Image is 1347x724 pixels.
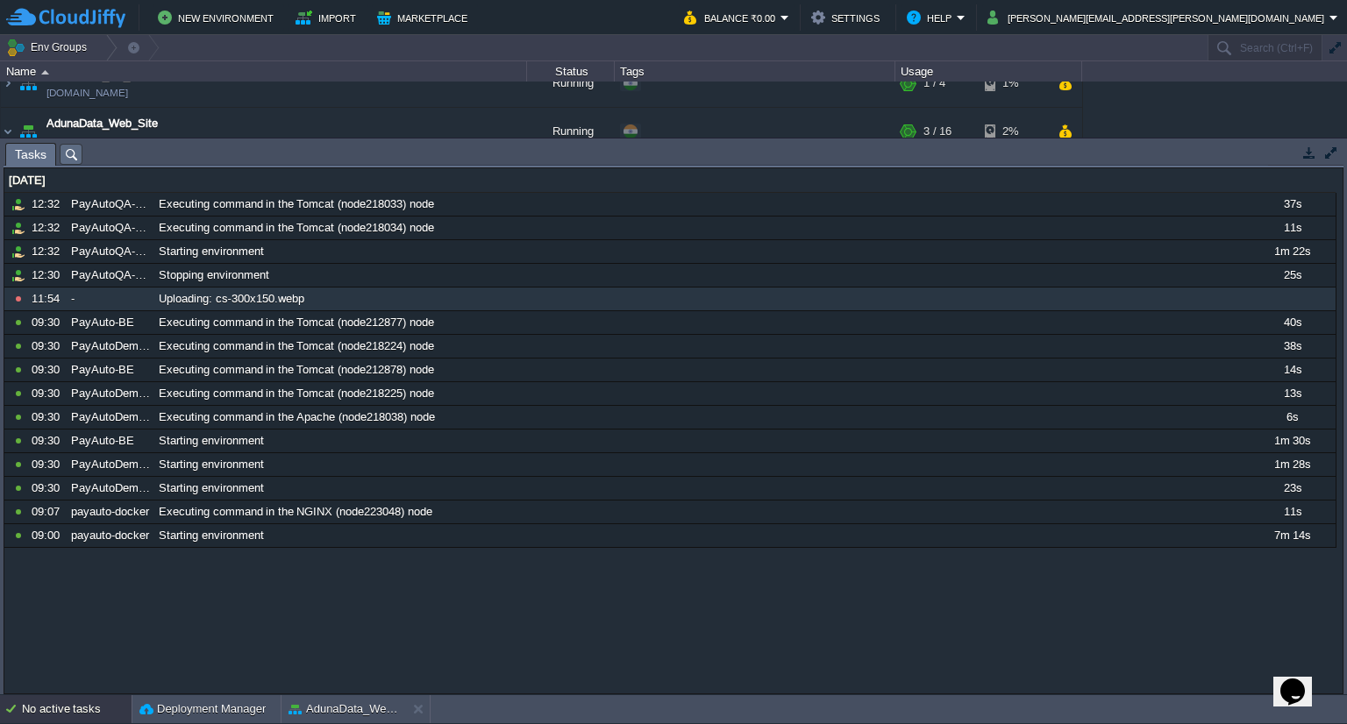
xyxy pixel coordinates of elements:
[159,528,264,543] span: Starting environment
[32,264,65,287] div: 12:30
[67,382,153,405] div: PayAutoDemo-BE
[1249,382,1335,405] div: 13s
[616,61,894,82] div: Tags
[46,115,158,132] a: AdunaData_Web_Site
[67,358,153,381] div: PayAuto-BE
[67,477,153,500] div: PayAutoDemo-FE
[159,196,434,212] span: Executing command in the Tomcat (node218033) node
[67,524,153,547] div: payauto-docker
[32,311,65,334] div: 09:30
[67,500,153,523] div: payauto-docker
[139,700,266,718] button: Deployment Manager
[6,7,125,29] img: CloudJiffy
[159,409,435,425] span: Executing command in the Apache (node218038) node
[159,433,264,449] span: Starting environment
[1249,335,1335,358] div: 38s
[296,7,361,28] button: Import
[46,84,128,102] a: [DOMAIN_NAME]
[32,406,65,429] div: 09:30
[1249,193,1335,216] div: 37s
[1249,358,1335,381] div: 14s
[32,335,65,358] div: 09:30
[67,335,153,358] div: PayAutoDemo-BE
[67,406,153,429] div: PayAutoDemo-FE
[289,700,399,718] button: AdunaData_Web_Site
[32,477,65,500] div: 09:30
[987,7,1329,28] button: [PERSON_NAME][EMAIL_ADDRESS][PERSON_NAME][DOMAIN_NAME]
[2,61,526,82] div: Name
[159,267,269,283] span: Stopping environment
[1249,264,1335,287] div: 25s
[15,144,46,166] span: Tasks
[1249,524,1335,547] div: 7m 14s
[1,60,15,107] img: AMDAwAAAACH5BAEAAAAALAAAAAABAAEAAAICRAEAOw==
[32,240,65,263] div: 12:32
[907,7,957,28] button: Help
[923,60,945,107] div: 1 / 4
[22,695,132,723] div: No active tasks
[811,7,885,28] button: Settings
[159,244,264,259] span: Starting environment
[159,504,432,520] span: Executing command in the NGINX (node223048) node
[1273,654,1329,706] iframe: chat widget
[41,70,49,75] img: AMDAwAAAACH5BAEAAAAALAAAAAABAAEAAAICRAEAOw==
[67,216,153,239] div: PayAutoQA-BE
[159,338,434,354] span: Executing command in the Tomcat (node218224) node
[1249,429,1335,452] div: 1m 30s
[1249,311,1335,334] div: 40s
[923,108,951,155] div: 3 / 16
[1249,500,1335,523] div: 11s
[32,193,65,216] div: 12:32
[159,315,434,330] span: Executing command in the Tomcat (node212877) node
[32,453,65,476] div: 09:30
[985,60,1042,107] div: 1%
[32,382,65,405] div: 09:30
[67,311,153,334] div: PayAuto-BE
[67,193,153,216] div: PayAutoQA-BE
[32,216,65,239] div: 12:32
[684,7,780,28] button: Balance ₹0.00
[159,291,304,307] span: Uploading: cs-300x150.webp
[1249,477,1335,500] div: 23s
[4,169,1336,192] div: [DATE]
[159,386,434,401] span: Executing command in the Tomcat (node218225) node
[32,358,65,381] div: 09:30
[32,287,65,310] div: 11:54
[67,240,153,263] div: PayAutoQA-BE
[32,524,65,547] div: 09:00
[1249,240,1335,263] div: 1m 22s
[6,35,93,60] button: Env Groups
[46,132,128,150] a: [DOMAIN_NAME]
[1249,453,1335,476] div: 1m 28s
[896,61,1081,82] div: Usage
[1,108,15,155] img: AMDAwAAAACH5BAEAAAAALAAAAAABAAEAAAICRAEAOw==
[527,108,615,155] div: Running
[377,7,473,28] button: Marketplace
[1249,216,1335,239] div: 11s
[32,429,65,452] div: 09:30
[67,287,153,310] div: -
[32,500,65,523] div: 09:07
[67,429,153,452] div: PayAuto-BE
[985,108,1042,155] div: 2%
[527,60,615,107] div: Running
[16,60,40,107] img: AMDAwAAAACH5BAEAAAAALAAAAAABAAEAAAICRAEAOw==
[67,264,153,287] div: PayAutoQA-BE
[159,480,264,496] span: Starting environment
[159,220,434,236] span: Executing command in the Tomcat (node218034) node
[528,61,614,82] div: Status
[16,108,40,155] img: AMDAwAAAACH5BAEAAAAALAAAAAABAAEAAAICRAEAOw==
[159,457,264,472] span: Starting environment
[159,362,434,378] span: Executing command in the Tomcat (node212878) node
[1249,406,1335,429] div: 6s
[158,7,279,28] button: New Environment
[67,453,153,476] div: PayAutoDemo-BE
